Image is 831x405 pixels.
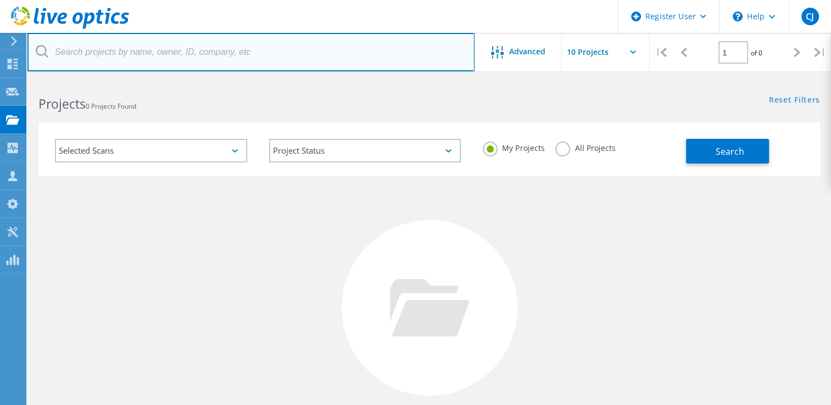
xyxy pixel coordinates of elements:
div: | [808,33,831,72]
a: Reset Filters [769,96,820,105]
a: Live Optics Dashboard [11,23,129,31]
label: All Projects [555,142,615,152]
label: My Projects [483,142,544,152]
span: 0 Projects Found [86,102,136,111]
span: of 0 [751,48,762,58]
span: CJ [806,12,814,21]
input: Search projects by name, owner, ID, company, etc [27,33,475,71]
div: Project Status [269,139,461,162]
span: Advanced [509,48,545,55]
svg: \n [733,12,743,21]
b: Projects [38,95,86,113]
span: Search [716,145,744,157]
div: Selected Scans [55,139,247,162]
button: Search [686,139,769,164]
div: | [650,33,672,72]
